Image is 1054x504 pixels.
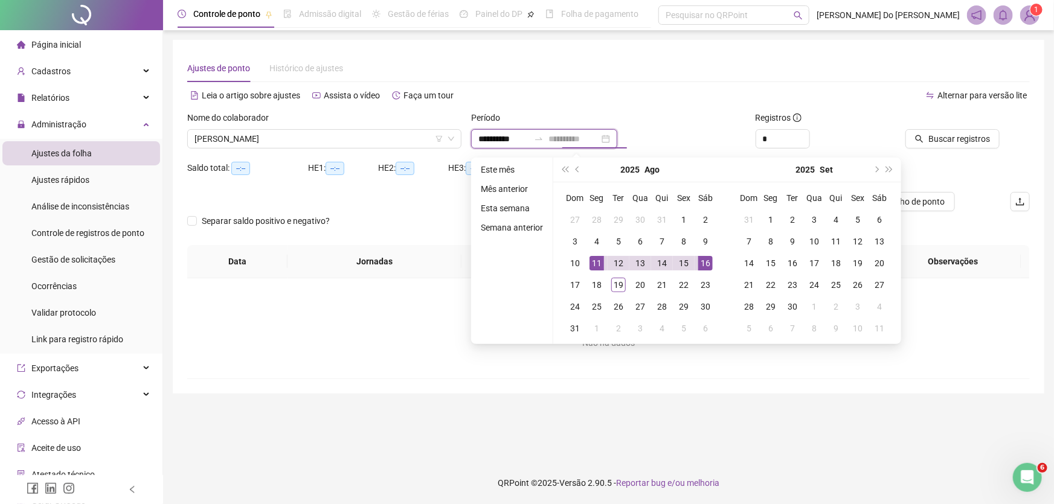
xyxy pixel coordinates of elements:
[611,212,626,227] div: 29
[265,11,272,18] span: pushpin
[31,40,81,49] span: Página inicial
[850,299,865,314] div: 3
[872,299,887,314] div: 4
[231,162,250,175] span: --:--
[564,252,586,274] td: 2025-08-10
[476,201,548,215] li: Esta semana
[1021,6,1039,24] img: 30240
[202,91,300,100] span: Leia o artigo sobre ajustes
[31,202,129,211] span: Análise de inconsistências
[17,67,25,75] span: user-add
[190,91,199,100] span: file-text
[825,231,847,252] td: 2025-09-11
[378,161,448,175] div: HE 2:
[1015,197,1025,206] span: upload
[568,234,582,249] div: 3
[194,130,454,148] span: DIOGO FELIPE DE SOUZA
[850,212,865,227] div: 5
[673,296,695,317] td: 2025-08-29
[608,317,629,339] td: 2025-09-02
[590,212,604,227] div: 28
[448,135,455,142] span: down
[403,91,454,100] span: Faça um tour
[629,252,651,274] td: 2025-08-13
[803,317,825,339] td: 2025-10-08
[655,212,669,227] div: 31
[435,135,443,142] span: filter
[586,187,608,209] th: Seg
[633,256,648,270] div: 13
[27,482,39,494] span: facebook
[564,317,586,339] td: 2025-08-31
[894,255,1012,268] span: Observações
[586,317,608,339] td: 2025-09-01
[869,317,890,339] td: 2025-10-11
[795,158,815,182] button: year panel
[760,274,782,296] td: 2025-09-22
[825,209,847,231] td: 2025-09-04
[1013,463,1042,492] iframe: Intercom live chat
[608,252,629,274] td: 2025-08-12
[676,299,691,314] div: 29
[676,256,691,270] div: 15
[850,256,865,270] div: 19
[326,162,344,175] span: --:--
[763,299,778,314] div: 29
[568,212,582,227] div: 27
[1038,463,1047,473] span: 6
[785,278,800,292] div: 23
[63,482,75,494] span: instagram
[763,234,778,249] div: 8
[629,209,651,231] td: 2025-07-30
[785,234,800,249] div: 9
[461,245,570,278] th: Entrada 1
[655,321,669,336] div: 4
[673,252,695,274] td: 2025-08-15
[829,278,843,292] div: 25
[31,363,79,373] span: Exportações
[269,63,343,73] span: Histórico de ajustes
[564,187,586,209] th: Dom
[534,134,544,144] span: to
[673,317,695,339] td: 2025-09-05
[872,256,887,270] div: 20
[760,252,782,274] td: 2025-09-15
[586,209,608,231] td: 2025-07-28
[785,299,800,314] div: 30
[202,336,1015,349] div: Não há dados
[476,162,548,177] li: Este mês
[763,321,778,336] div: 6
[590,321,604,336] div: 1
[847,231,869,252] td: 2025-09-12
[31,390,76,400] span: Integrações
[829,256,843,270] div: 18
[872,234,887,249] div: 13
[568,321,582,336] div: 31
[1035,5,1039,14] span: 1
[17,364,25,372] span: export
[629,296,651,317] td: 2025-08-27
[460,10,468,18] span: dashboard
[695,296,716,317] td: 2025-08-30
[915,135,924,143] span: search
[163,462,1054,504] footer: QRPoint © 2025 - 2.90.5 -
[193,9,260,19] span: Controle de ponto
[807,256,821,270] div: 17
[738,274,760,296] td: 2025-09-21
[869,187,890,209] th: Sáb
[803,252,825,274] td: 2025-09-17
[782,252,803,274] td: 2025-09-16
[676,212,691,227] div: 1
[448,161,518,175] div: HE 3:
[869,296,890,317] td: 2025-10-04
[760,209,782,231] td: 2025-09-01
[742,234,756,249] div: 7
[869,252,890,274] td: 2025-09-20
[763,256,778,270] div: 15
[324,91,380,100] span: Assista o vídeo
[568,256,582,270] div: 10
[869,231,890,252] td: 2025-09-13
[782,296,803,317] td: 2025-09-30
[568,299,582,314] div: 24
[608,274,629,296] td: 2025-08-19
